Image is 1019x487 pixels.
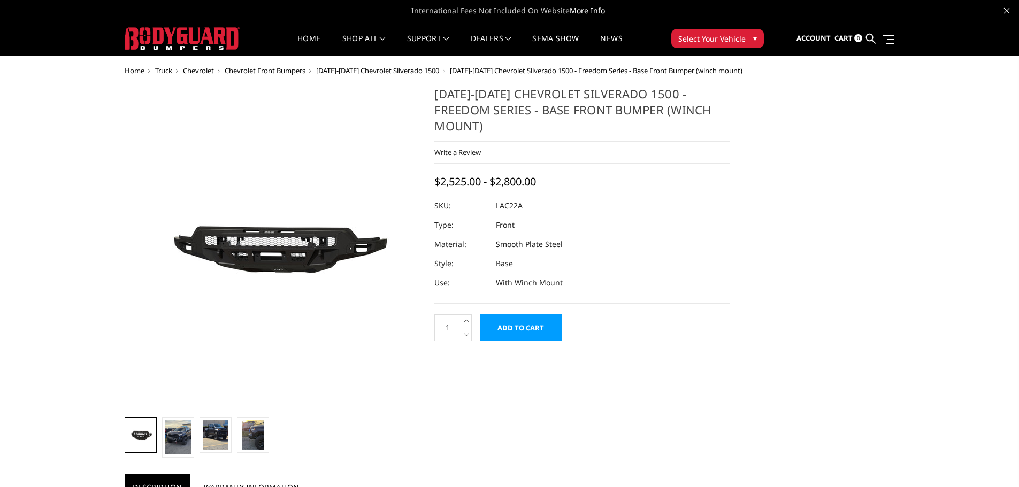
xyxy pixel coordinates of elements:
dd: Base [496,254,513,273]
span: 0 [854,34,862,42]
a: 2022-2025 Chevrolet Silverado 1500 - Freedom Series - Base Front Bumper (winch mount) [125,86,420,406]
a: More Info [570,5,605,16]
input: Add to Cart [480,314,562,341]
dt: Material: [434,235,488,254]
a: News [600,35,622,56]
a: Dealers [471,35,511,56]
a: [DATE]-[DATE] Chevrolet Silverado 1500 [316,66,439,75]
dd: Smooth Plate Steel [496,235,563,254]
img: 2022-2025 Chevrolet Silverado 1500 - Freedom Series - Base Front Bumper (winch mount) [165,420,191,454]
a: SEMA Show [532,35,579,56]
a: shop all [342,35,386,56]
img: 2022-2025 Chevrolet Silverado 1500 - Freedom Series - Base Front Bumper (winch mount) [138,172,405,321]
a: Home [297,35,320,56]
button: Select Your Vehicle [671,29,764,48]
span: Select Your Vehicle [678,33,746,44]
span: Account [796,33,831,43]
a: Write a Review [434,148,481,157]
dd: LAC22A [496,196,523,215]
a: Cart 0 [834,24,862,53]
dt: Use: [434,273,488,292]
a: Support [407,35,449,56]
dd: With Winch Mount [496,273,563,292]
img: 2022-2025 Chevrolet Silverado 1500 - Freedom Series - Base Front Bumper (winch mount) [242,420,264,450]
dt: SKU: [434,196,488,215]
span: $2,525.00 - $2,800.00 [434,174,536,189]
span: ▾ [753,33,757,44]
a: Chevrolet Front Bumpers [225,66,305,75]
dt: Style: [434,254,488,273]
a: Chevrolet [183,66,214,75]
dd: Front [496,215,515,235]
dt: Type: [434,215,488,235]
a: Truck [155,66,172,75]
img: 2022-2025 Chevrolet Silverado 1500 - Freedom Series - Base Front Bumper (winch mount) [128,420,154,450]
img: 2022-2025 Chevrolet Silverado 1500 - Freedom Series - Base Front Bumper (winch mount) [203,420,228,450]
h1: [DATE]-[DATE] Chevrolet Silverado 1500 - Freedom Series - Base Front Bumper (winch mount) [434,86,730,142]
span: [DATE]-[DATE] Chevrolet Silverado 1500 - Freedom Series - Base Front Bumper (winch mount) [450,66,742,75]
a: Home [125,66,144,75]
a: Account [796,24,831,53]
span: Cart [834,33,853,43]
img: BODYGUARD BUMPERS [125,27,240,50]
